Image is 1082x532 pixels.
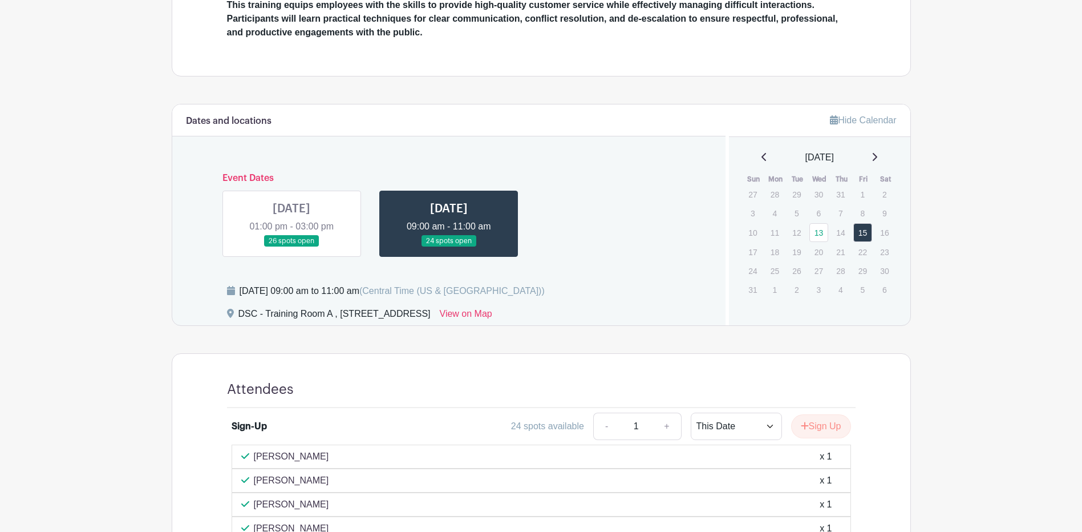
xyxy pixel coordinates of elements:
[765,243,784,261] p: 18
[875,204,894,222] p: 9
[809,262,828,280] p: 27
[820,450,832,464] div: x 1
[765,174,787,185] th: Mon
[809,174,831,185] th: Wed
[743,281,762,299] p: 31
[831,224,850,241] p: 14
[830,115,896,125] a: Hide Calendar
[232,420,267,433] div: Sign-Up
[765,224,784,241] p: 11
[831,204,850,222] p: 7
[853,186,872,203] p: 1
[743,243,762,261] p: 17
[765,262,784,280] p: 25
[787,262,806,280] p: 26
[254,450,329,464] p: [PERSON_NAME]
[831,281,850,299] p: 4
[875,262,894,280] p: 30
[809,281,828,299] p: 3
[875,281,894,299] p: 6
[653,413,681,440] a: +
[743,174,765,185] th: Sun
[227,381,294,398] h4: Attendees
[820,498,832,511] div: x 1
[853,262,872,280] p: 29
[809,186,828,203] p: 30
[240,284,545,298] div: [DATE] 09:00 am to 11:00 am
[853,204,872,222] p: 8
[875,224,894,241] p: 16
[743,204,762,222] p: 3
[787,186,806,203] p: 29
[805,151,834,164] span: [DATE]
[511,420,584,433] div: 24 spots available
[874,174,897,185] th: Sat
[743,262,762,280] p: 24
[809,243,828,261] p: 20
[743,186,762,203] p: 27
[254,474,329,487] p: [PERSON_NAME]
[830,174,853,185] th: Thu
[875,186,894,203] p: 2
[831,186,850,203] p: 31
[853,174,875,185] th: Fri
[809,223,828,242] a: 13
[787,204,806,222] p: 5
[254,498,329,511] p: [PERSON_NAME]
[791,414,851,438] button: Sign Up
[238,307,431,325] div: DSC - Training Room A , [STREET_ADDRESS]
[831,262,850,280] p: 28
[820,474,832,487] div: x 1
[875,243,894,261] p: 23
[853,223,872,242] a: 15
[853,281,872,299] p: 5
[809,204,828,222] p: 6
[831,243,850,261] p: 21
[186,116,271,127] h6: Dates and locations
[787,224,806,241] p: 12
[765,204,784,222] p: 4
[359,286,545,296] span: (Central Time (US & [GEOGRAPHIC_DATA]))
[213,173,685,184] h6: Event Dates
[853,243,872,261] p: 22
[765,281,784,299] p: 1
[440,307,492,325] a: View on Map
[787,174,809,185] th: Tue
[743,224,762,241] p: 10
[787,281,806,299] p: 2
[765,186,784,203] p: 28
[787,243,806,261] p: 19
[593,413,619,440] a: -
